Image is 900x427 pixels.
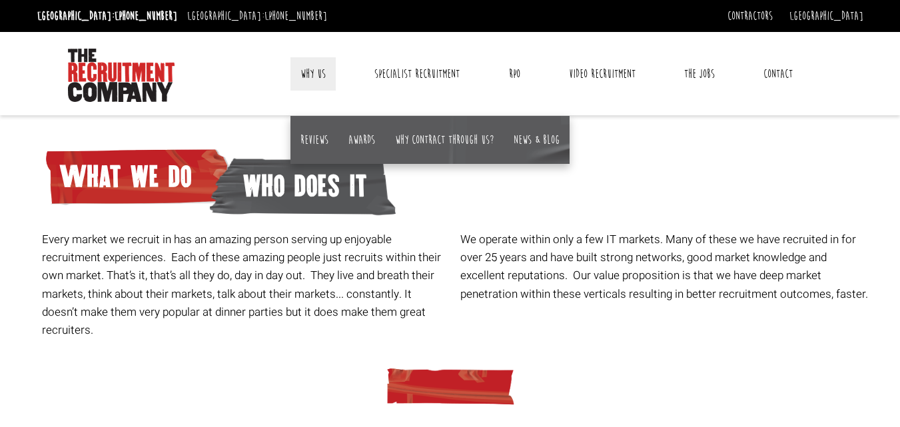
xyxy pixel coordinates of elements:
[514,133,560,147] a: News & Blog
[727,9,773,23] a: Contractors
[753,57,803,91] a: Contact
[34,5,181,27] li: [GEOGRAPHIC_DATA]:
[300,133,328,147] a: Reviews
[364,57,470,91] a: Specialist Recruitment
[865,286,868,302] span: .
[460,230,869,303] p: We operate within only a few IT markets. Many of these we have recruited in for over 25 years and...
[499,57,530,91] a: RPO
[348,133,375,147] a: Awards
[290,57,336,91] a: Why Us
[115,9,177,23] a: [PHONE_NUMBER]
[559,57,646,91] a: Video Recruitment
[395,133,494,147] a: Why contract through us?
[674,57,725,91] a: The Jobs
[264,9,327,23] a: [PHONE_NUMBER]
[789,9,863,23] a: [GEOGRAPHIC_DATA]
[68,49,175,102] img: The Recruitment Company
[184,5,330,27] li: [GEOGRAPHIC_DATA]:
[42,230,450,339] p: Every market we recruit in has an amazing person serving up enjoyable recruitment experiences. Ea...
